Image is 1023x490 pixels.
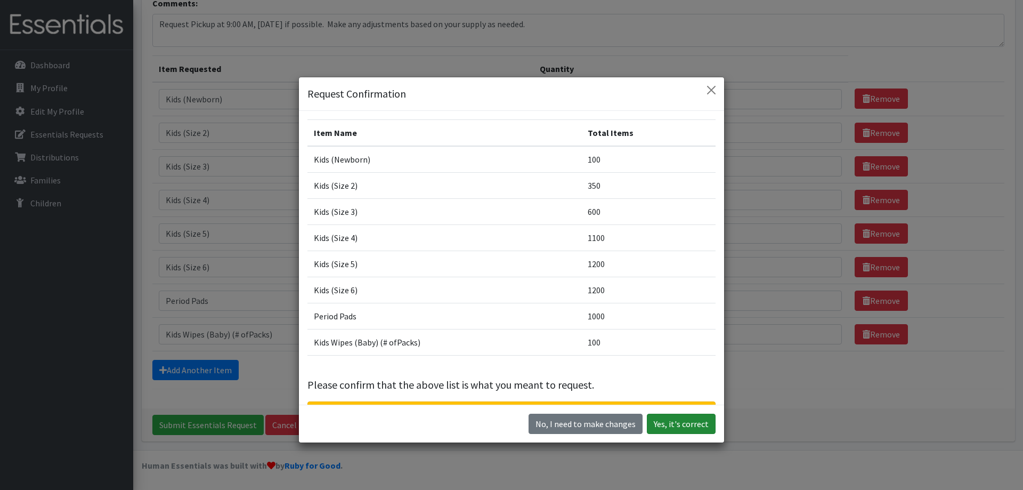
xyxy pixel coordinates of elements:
[529,414,643,434] button: No I need to make changes
[581,251,716,277] td: 1200
[581,198,716,224] td: 600
[581,277,716,303] td: 1200
[703,82,720,99] button: Close
[307,119,581,146] th: Item Name
[307,277,581,303] td: Kids (Size 6)
[581,146,716,173] td: 100
[581,329,716,355] td: 100
[307,329,581,355] td: Kids Wipes (Baby) (# ofPacks)
[307,401,716,428] div: You are ordering total items, are you sure?
[581,119,716,146] th: Total Items
[581,303,716,329] td: 1000
[307,251,581,277] td: Kids (Size 5)
[307,303,581,329] td: Period Pads
[307,377,716,393] p: Please confirm that the above list is what you meant to request.
[307,86,406,102] h5: Request Confirmation
[307,146,581,173] td: Kids (Newborn)
[647,414,716,434] button: Yes, it's correct
[307,172,581,198] td: Kids (Size 2)
[307,224,581,251] td: Kids (Size 4)
[307,198,581,224] td: Kids (Size 3)
[581,224,716,251] td: 1100
[581,172,716,198] td: 350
